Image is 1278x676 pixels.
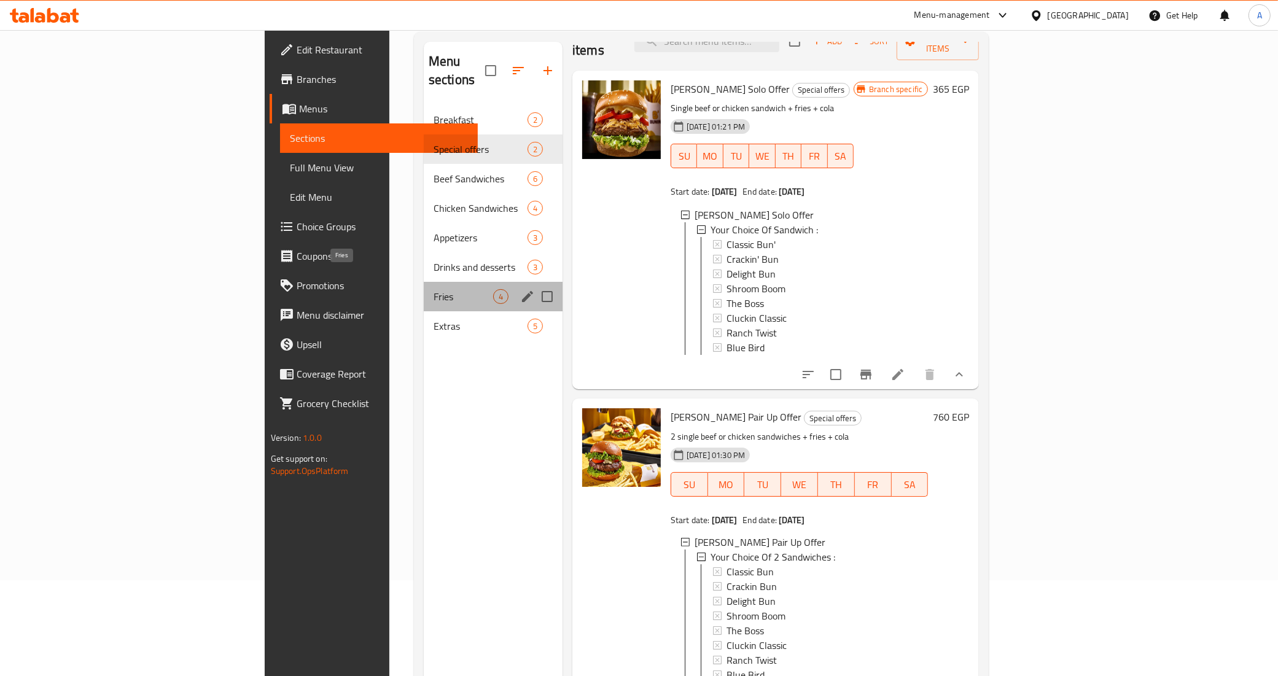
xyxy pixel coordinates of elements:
span: The Boss [727,296,764,311]
span: Drinks and desserts [434,260,528,274]
button: Branch-specific-item [851,360,881,389]
button: Manage items [897,22,979,60]
span: Delight Bun [727,594,776,608]
span: Shroom Boom [727,608,785,623]
div: Menu-management [914,8,990,23]
span: Sort items [847,32,897,51]
span: Upsell [297,337,469,352]
span: Your Choice Of 2 Sandwiches : [711,550,835,564]
button: sort-choices [793,360,823,389]
button: TH [818,472,855,497]
span: Ranch Twist [727,325,777,340]
button: WE [749,144,775,168]
a: Promotions [270,271,478,300]
button: SA [828,144,854,168]
span: Fries [434,289,493,304]
span: [PERSON_NAME] Solo Offer [671,80,790,98]
span: Your Choice Of Sandwich : [711,222,818,237]
b: [DATE] [779,512,805,528]
span: Sort [855,34,889,49]
h6: 760 EGP [933,408,969,425]
span: 6 [528,173,542,185]
span: Beef Sandwiches [434,171,528,186]
span: FR [860,476,887,494]
div: items [528,319,543,333]
div: Breakfast2 [424,105,563,134]
span: Classic Bun [727,564,774,579]
button: TU [723,144,749,168]
div: items [528,171,543,186]
span: Coupons [297,249,469,263]
span: Cluckin Classic [727,638,787,653]
span: 1.0.0 [303,430,322,446]
span: SU [676,147,692,165]
a: Coupons [270,241,478,271]
span: Add [811,34,844,49]
h2: Menu items [572,23,620,60]
span: Select section [782,28,808,54]
a: Grocery Checklist [270,389,478,418]
span: Promotions [297,278,469,293]
button: WE [781,472,818,497]
button: SU [671,144,697,168]
button: FR [855,472,892,497]
h6: 365 EGP [933,80,969,98]
span: Menus [299,101,469,116]
span: Shroom Boom [727,281,785,296]
span: MO [702,147,718,165]
span: Cluckin Classic [727,311,787,325]
div: items [493,289,508,304]
div: items [528,201,543,216]
span: The Boss [727,623,764,638]
span: 3 [528,232,542,244]
a: Full Menu View [280,153,478,182]
a: Edit Restaurant [270,35,478,64]
span: Extras [434,319,528,333]
input: search [634,31,779,52]
b: [DATE] [712,184,738,200]
span: Select all sections [478,58,504,84]
span: End date: [742,184,777,200]
span: Edit Restaurant [297,42,469,57]
span: 3 [528,262,542,273]
a: Sections [280,123,478,153]
a: Menus [270,94,478,123]
span: Breakfast [434,112,528,127]
button: SU [671,472,708,497]
p: Single beef or chicken sandwich + fries + cola [671,101,854,116]
button: SA [892,472,929,497]
div: Special offers2 [424,134,563,164]
a: Branches [270,64,478,94]
span: Chicken Sandwiches [434,201,528,216]
span: Ranch Twist [727,653,777,667]
img: Bunin Solo Offer [582,80,661,159]
span: 4 [528,203,542,214]
span: 4 [494,291,508,303]
span: FR [806,147,822,165]
span: Branch specific [864,84,927,95]
span: Crackin Bun [727,579,777,594]
a: Edit Menu [280,182,478,212]
button: edit [518,287,537,306]
span: Crackin' Bun [727,252,779,266]
button: show more [945,360,974,389]
span: Edit Menu [290,190,469,204]
div: Fries4edit [424,282,563,311]
button: FR [801,144,827,168]
span: Get support on: [271,451,327,467]
span: Start date: [671,512,710,528]
div: items [528,230,543,245]
span: Start date: [671,184,710,200]
nav: Menu sections [424,100,563,346]
span: TH [781,147,797,165]
span: [DATE] 01:21 PM [682,121,750,133]
div: items [528,142,543,157]
span: 5 [528,321,542,332]
div: Special offers [434,142,528,157]
button: Add section [533,56,563,85]
button: TH [776,144,801,168]
div: Drinks and desserts3 [424,252,563,282]
span: Choice Groups [297,219,469,234]
span: Add item [808,32,847,51]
